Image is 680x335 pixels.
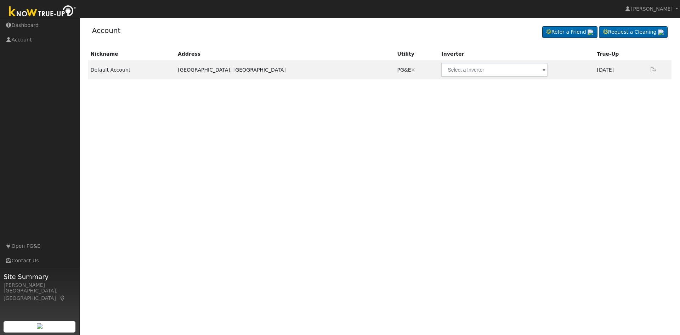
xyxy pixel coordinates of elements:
[658,29,664,35] img: retrieve
[599,26,668,38] a: Request a Cleaning
[59,295,66,301] a: Map
[5,4,80,20] img: Know True-Up
[542,26,597,38] a: Refer a Friend
[4,281,76,289] div: [PERSON_NAME]
[588,29,593,35] img: retrieve
[631,6,673,12] span: [PERSON_NAME]
[4,272,76,281] span: Site Summary
[37,323,42,329] img: retrieve
[92,26,121,35] a: Account
[4,287,76,302] div: [GEOGRAPHIC_DATA], [GEOGRAPHIC_DATA]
